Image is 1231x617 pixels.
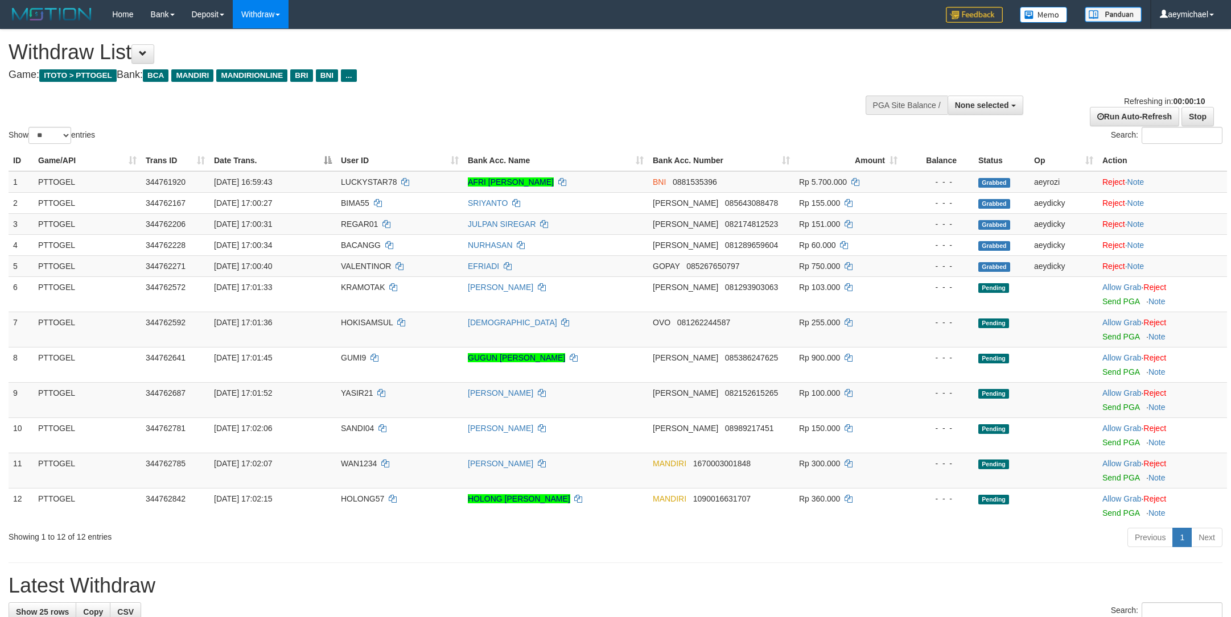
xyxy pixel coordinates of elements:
[907,218,969,230] div: - - -
[1098,453,1227,488] td: ·
[799,198,840,208] span: Rp 155.000
[468,220,536,229] a: JULPAN SIREGAR
[9,150,34,171] th: ID
[1090,107,1179,126] a: Run Auto-Refresh
[9,234,34,255] td: 4
[34,276,141,312] td: PTTOGEL
[907,387,969,399] div: - - -
[1098,213,1227,234] td: ·
[1143,353,1166,362] a: Reject
[978,495,1009,504] span: Pending
[1098,312,1227,347] td: ·
[83,607,103,616] span: Copy
[1102,388,1141,397] a: Allow Grab
[16,607,69,616] span: Show 25 rows
[1085,7,1142,22] img: panduan.png
[146,494,186,503] span: 344762842
[1173,97,1205,106] strong: 00:00:10
[1127,177,1144,187] a: Note
[468,318,557,327] a: [DEMOGRAPHIC_DATA]
[468,241,513,250] a: NURHASAN
[1102,283,1143,292] span: ·
[1102,438,1139,447] a: Send PGA
[907,352,969,363] div: - - -
[1102,241,1125,250] a: Reject
[1148,508,1166,517] a: Note
[146,388,186,397] span: 344762687
[341,177,397,187] span: LUCKYSTAR78
[1148,403,1166,412] a: Note
[725,198,778,208] span: Copy 085643088478 to clipboard
[978,459,1009,469] span: Pending
[653,220,718,229] span: [PERSON_NAME]
[978,178,1010,188] span: Grabbed
[341,494,384,503] span: HOLONG57
[214,494,272,503] span: [DATE] 17:02:15
[1102,388,1143,397] span: ·
[1098,488,1227,523] td: ·
[799,318,840,327] span: Rp 255.000
[653,318,670,327] span: OVO
[9,127,95,144] label: Show entries
[468,388,533,397] a: [PERSON_NAME]
[799,241,836,250] span: Rp 60.000
[1030,234,1098,255] td: aeydicky
[9,347,34,382] td: 8
[9,276,34,312] td: 6
[143,69,168,82] span: BCA
[1102,367,1139,376] a: Send PGA
[653,198,718,208] span: [PERSON_NAME]
[653,353,718,362] span: [PERSON_NAME]
[214,388,272,397] span: [DATE] 17:01:52
[725,424,774,433] span: Copy 08989217451 to clipboard
[146,177,186,187] span: 344761920
[1102,494,1143,503] span: ·
[468,198,508,208] a: SRIYANTO
[9,69,809,81] h4: Game: Bank:
[907,176,969,188] div: - - -
[1098,347,1227,382] td: ·
[468,353,565,362] a: GUGUN [PERSON_NAME]
[1102,177,1125,187] a: Reject
[686,262,739,271] span: Copy 085267650797 to clipboard
[341,459,377,468] span: WAN1234
[341,220,378,229] span: REGAR01
[34,150,141,171] th: Game/API: activate to sort column ascending
[34,382,141,417] td: PTTOGEL
[1143,388,1166,397] a: Reject
[1098,171,1227,193] td: ·
[1124,97,1205,106] span: Refreshing in:
[1102,508,1139,517] a: Send PGA
[1030,255,1098,276] td: aeydicky
[799,220,840,229] span: Rp 151.000
[1142,127,1222,144] input: Search:
[907,423,969,434] div: - - -
[341,69,356,82] span: ...
[955,101,1009,110] span: None selected
[725,220,778,229] span: Copy 082174812523 to clipboard
[9,527,504,543] div: Showing 1 to 12 of 12 entries
[1098,417,1227,453] td: ·
[341,318,393,327] span: HOKISAMSUL
[1127,528,1173,547] a: Previous
[725,353,778,362] span: Copy 085386247625 to clipboard
[907,239,969,251] div: - - -
[341,262,391,271] span: VALENTINOR
[34,347,141,382] td: PTTOGEL
[907,260,969,272] div: - - -
[725,388,778,397] span: Copy 082152615265 to clipboard
[1098,276,1227,312] td: ·
[1102,424,1141,433] a: Allow Grab
[146,318,186,327] span: 344762592
[693,494,751,503] span: Copy 1090016631707 to clipboard
[9,41,809,64] h1: Withdraw List
[146,262,186,271] span: 344762271
[1102,283,1141,292] a: Allow Grab
[725,241,778,250] span: Copy 081289659604 to clipboard
[1127,262,1144,271] a: Note
[214,177,272,187] span: [DATE] 16:59:43
[34,213,141,234] td: PTTOGEL
[34,234,141,255] td: PTTOGEL
[341,388,373,397] span: YASIR21
[1102,494,1141,503] a: Allow Grab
